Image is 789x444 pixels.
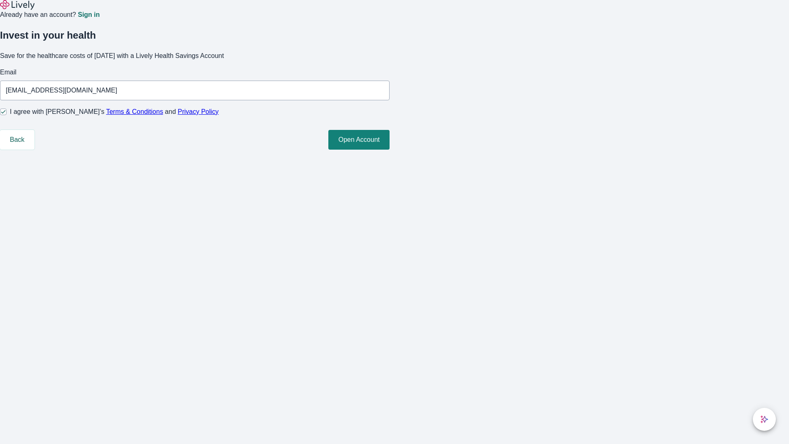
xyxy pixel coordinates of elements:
a: Terms & Conditions [106,108,163,115]
a: Privacy Policy [178,108,219,115]
button: chat [753,408,776,431]
button: Open Account [328,130,390,150]
svg: Lively AI Assistant [760,415,768,423]
a: Sign in [78,12,99,18]
span: I agree with [PERSON_NAME]’s and [10,107,219,117]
